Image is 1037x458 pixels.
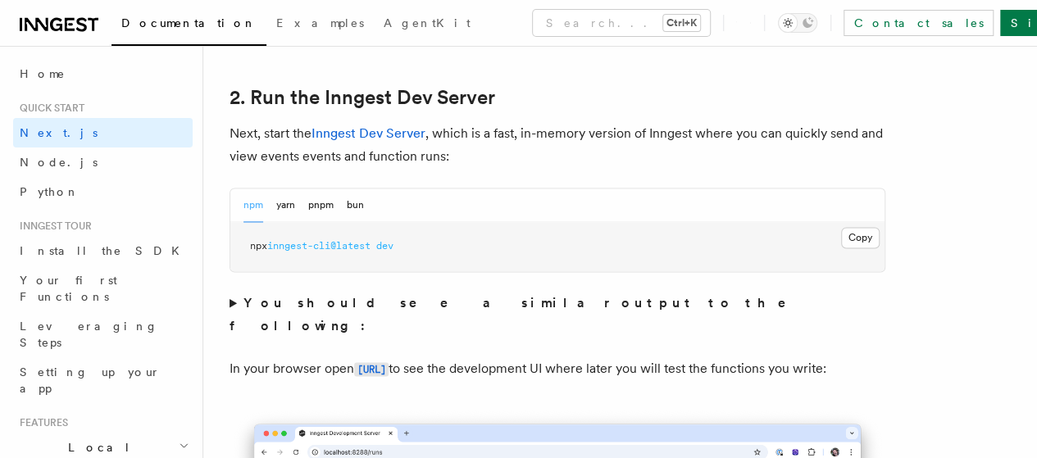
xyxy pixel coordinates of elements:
[230,357,885,381] p: In your browser open to see the development UI where later you will test the functions you write:
[844,10,994,36] a: Contact sales
[230,295,809,333] strong: You should see a similar output to the following:
[663,15,700,31] kbd: Ctrl+K
[778,13,817,33] button: Toggle dark mode
[250,240,267,252] span: npx
[121,16,257,29] span: Documentation
[13,265,193,311] a: Your first Functions
[230,122,885,168] p: Next, start the , which is a fast, in-memory version of Inngest where you can quickly send and vi...
[266,5,374,44] a: Examples
[841,227,880,248] button: Copy
[62,97,147,107] div: Domain Overview
[276,188,295,222] button: yarn
[347,188,364,222] button: bun
[374,5,480,44] a: AgentKit
[13,59,193,88] a: Home
[230,86,495,109] a: 2. Run the Inngest Dev Server
[20,365,161,395] span: Setting up your app
[354,362,389,376] code: [URL]
[20,66,66,82] span: Home
[13,147,193,177] a: Node.js
[13,102,84,115] span: Quick start
[181,97,276,107] div: Keywords by Traffic
[533,10,710,36] button: Search...Ctrl+K
[243,188,263,222] button: npm
[308,188,334,222] button: pnpm
[230,292,885,338] summary: You should see a similar output to the following:
[163,95,176,108] img: tab_keywords_by_traffic_grey.svg
[20,156,98,169] span: Node.js
[43,43,180,56] div: Domain: [DOMAIN_NAME]
[20,274,117,303] span: Your first Functions
[13,357,193,403] a: Setting up your app
[26,26,39,39] img: logo_orange.svg
[46,26,80,39] div: v 4.0.25
[267,240,371,252] span: inngest-cli@latest
[13,236,193,265] a: Install the SDK
[20,320,158,349] span: Leveraging Steps
[354,361,389,376] a: [URL]
[20,126,98,139] span: Next.js
[13,416,68,429] span: Features
[111,5,266,46] a: Documentation
[13,177,193,206] a: Python
[13,311,193,357] a: Leveraging Steps
[276,16,364,29] span: Examples
[13,118,193,147] a: Next.js
[20,244,189,257] span: Install the SDK
[384,16,471,29] span: AgentKit
[312,125,425,141] a: Inngest Dev Server
[44,95,57,108] img: tab_domain_overview_orange.svg
[26,43,39,56] img: website_grey.svg
[376,240,393,252] span: dev
[20,185,80,198] span: Python
[13,220,92,233] span: Inngest tour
